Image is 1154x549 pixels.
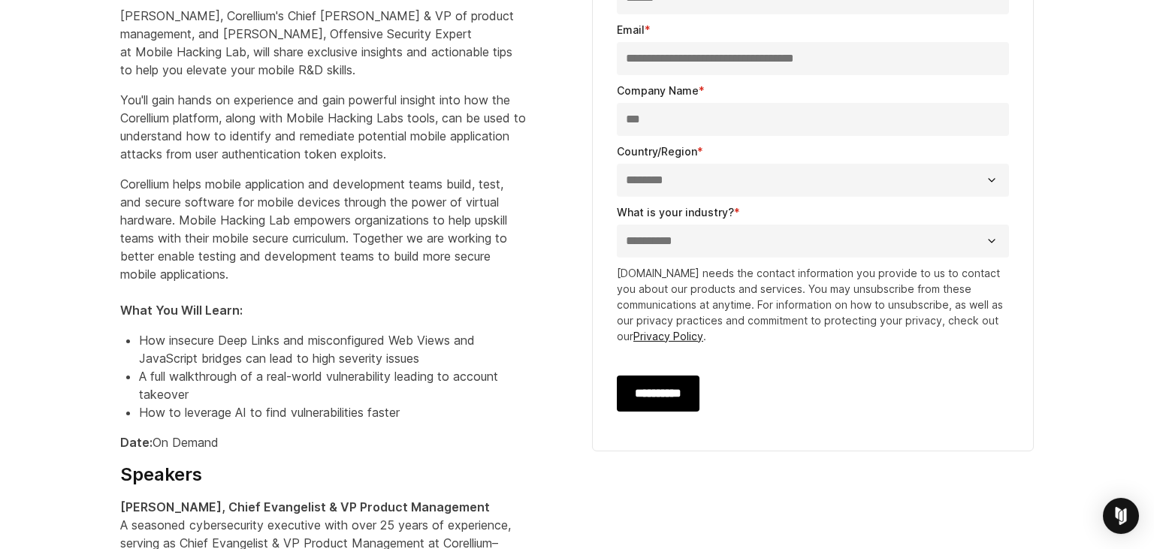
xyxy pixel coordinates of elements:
span: A full walkthrough of a real-world vulnerability leading to account takeover [139,369,498,402]
span: What is your industry? [617,206,734,219]
div: Open Intercom Messenger [1103,498,1139,534]
p: You'll gain hands on experience and gain powerful insight into how the Corellium platform, along ... [120,91,526,163]
span: Email [617,23,645,36]
span: How insecure Deep Links and misconfigured Web Views and JavaScript bridges can lead to high sever... [139,333,475,366]
a: Privacy Policy [633,330,703,342]
span: [PERSON_NAME], Corellium's Chief [PERSON_NAME] & VP of product management, and [PERSON_NAME], Off... [120,8,514,77]
span: Corellium helps mobile application and development teams build, test, and secure software for mob... [120,176,507,318]
span: How to leverage AI to find vulnerabilities faster [139,405,400,420]
strong: Date: [120,435,153,450]
span: Company Name [617,84,699,97]
h4: Speakers [120,463,526,486]
span: Country/Region [617,145,697,158]
strong: [PERSON_NAME], Chief Evangelist & VP Product Management [120,499,490,514]
p: On Demand [120,433,526,451]
strong: What You Will Learn: [120,303,243,318]
p: [DOMAIN_NAME] needs the contact information you provide to us to contact you about our products a... [617,265,1009,344]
